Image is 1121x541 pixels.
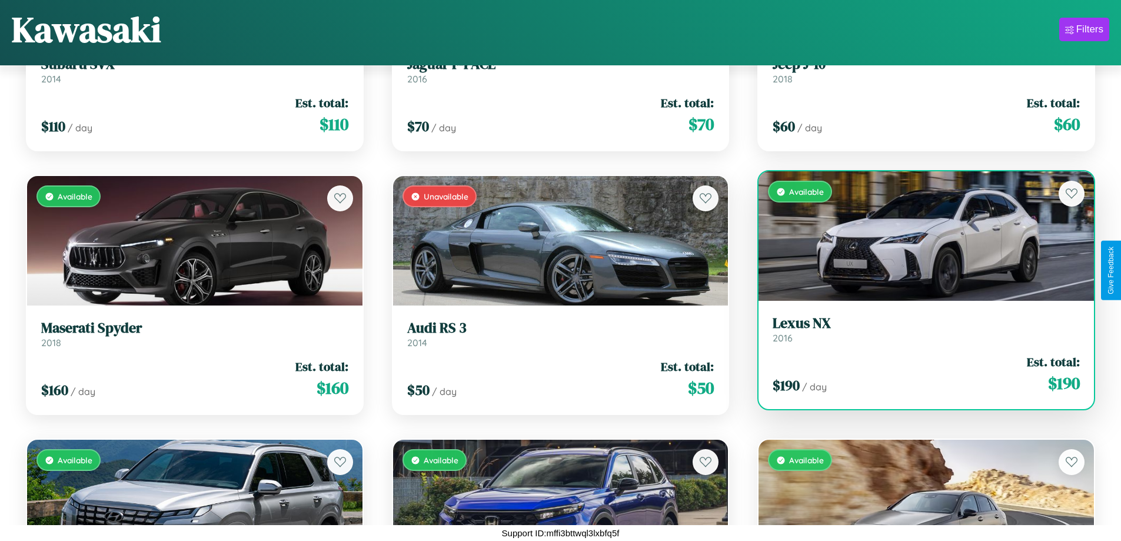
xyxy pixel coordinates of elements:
[295,94,348,111] span: Est. total:
[1107,247,1115,294] div: Give Feedback
[41,56,348,85] a: Subaru SVX2014
[317,376,348,400] span: $ 160
[407,337,427,349] span: 2014
[41,73,61,85] span: 2014
[773,315,1080,332] h3: Lexus NX
[407,320,714,349] a: Audi RS 32014
[773,73,793,85] span: 2018
[773,315,1080,344] a: Lexus NX2016
[1076,24,1103,35] div: Filters
[773,376,800,395] span: $ 190
[502,525,620,541] p: Support ID: mffi3bttwql3lxbfq5f
[295,358,348,375] span: Est. total:
[789,455,824,465] span: Available
[1059,18,1109,41] button: Filters
[1048,371,1080,395] span: $ 190
[41,320,348,337] h3: Maserati Spyder
[71,386,95,397] span: / day
[802,381,827,393] span: / day
[688,112,714,136] span: $ 70
[58,191,92,201] span: Available
[12,5,161,54] h1: Kawasaki
[407,73,427,85] span: 2016
[661,358,714,375] span: Est. total:
[407,117,429,136] span: $ 70
[661,94,714,111] span: Est. total:
[68,122,92,134] span: / day
[41,320,348,349] a: Maserati Spyder2018
[1027,353,1080,370] span: Est. total:
[688,376,714,400] span: $ 50
[1027,94,1080,111] span: Est. total:
[41,337,61,349] span: 2018
[407,320,714,337] h3: Audi RS 3
[1054,112,1080,136] span: $ 60
[424,455,458,465] span: Available
[58,455,92,465] span: Available
[424,191,468,201] span: Unavailable
[41,117,65,136] span: $ 110
[407,56,714,85] a: Jaguar F-PACE2016
[789,187,824,197] span: Available
[773,117,795,136] span: $ 60
[797,122,822,134] span: / day
[320,112,348,136] span: $ 110
[773,56,1080,85] a: Jeep J-102018
[432,386,457,397] span: / day
[41,380,68,400] span: $ 160
[431,122,456,134] span: / day
[407,380,430,400] span: $ 50
[773,332,793,344] span: 2016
